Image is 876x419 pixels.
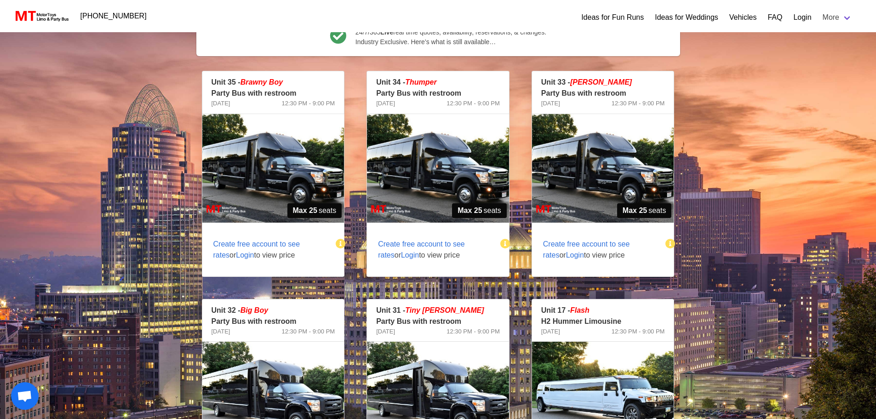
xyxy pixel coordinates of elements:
[541,305,665,316] p: Unit 17 -
[202,228,337,272] span: or to view price
[11,382,39,410] div: Open chat
[212,305,335,316] p: Unit 32 -
[767,12,782,23] a: FAQ
[541,77,665,88] p: Unit 33 -
[581,12,644,23] a: Ideas for Fun Runs
[202,114,344,223] img: 35%2001.jpg
[729,12,757,23] a: Vehicles
[212,316,335,327] p: Party Bus with restroom
[293,205,317,216] strong: Max 25
[623,205,647,216] strong: Max 25
[447,99,500,108] span: 12:30 PM - 9:00 PM
[376,327,395,336] span: [DATE]
[212,99,230,108] span: [DATE]
[541,88,665,99] p: Party Bus with restroom
[817,8,858,27] a: More
[376,88,500,99] p: Party Bus with restroom
[655,12,718,23] a: Ideas for Weddings
[212,77,335,88] p: Unit 35 -
[240,78,283,86] em: Brawny Boy
[458,205,482,216] strong: Max 25
[13,10,69,23] img: MotorToys Logo
[75,7,152,25] a: [PHONE_NUMBER]
[376,316,500,327] p: Party Bus with restroom
[240,306,268,314] em: Big Boy
[287,203,342,218] span: seats
[793,12,811,23] a: Login
[378,240,465,259] span: Create free account to see rates
[532,114,674,223] img: 33%2001.jpg
[570,78,632,86] em: [PERSON_NAME]
[213,240,300,259] span: Create free account to see rates
[376,77,500,88] p: Unit 34 -
[355,37,546,47] span: Industry Exclusive. Here’s what is still available…
[405,78,436,86] em: Thumper
[543,240,630,259] span: Create free account to see rates
[405,306,484,314] span: Tiny [PERSON_NAME]
[212,327,230,336] span: [DATE]
[236,251,254,259] span: Login
[570,306,590,314] em: Flash
[212,88,335,99] p: Party Bus with restroom
[612,327,665,336] span: 12:30 PM - 9:00 PM
[541,316,665,327] p: H2 Hummer Limousine
[367,228,502,272] span: or to view price
[612,99,665,108] span: 12:30 PM - 9:00 PM
[541,327,560,336] span: [DATE]
[282,99,335,108] span: 12:30 PM - 9:00 PM
[447,327,500,336] span: 12:30 PM - 9:00 PM
[401,251,419,259] span: Login
[380,29,393,36] b: Live
[367,114,509,223] img: 34%2001.jpg
[617,203,672,218] span: seats
[355,28,546,37] span: 24/7/365 real time quotes, availability, reservations, & changes.
[376,305,500,316] p: Unit 31 -
[376,99,395,108] span: [DATE]
[452,203,507,218] span: seats
[532,228,667,272] span: or to view price
[566,251,584,259] span: Login
[282,327,335,336] span: 12:30 PM - 9:00 PM
[541,99,560,108] span: [DATE]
